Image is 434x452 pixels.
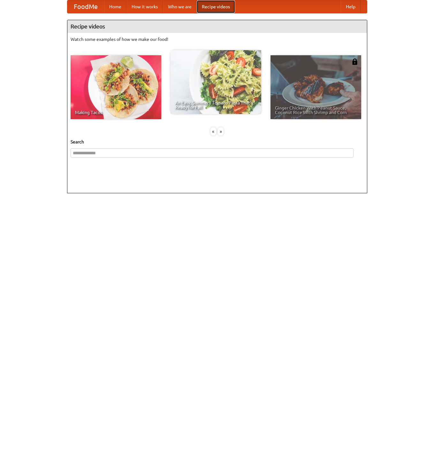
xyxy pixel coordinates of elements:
div: » [218,127,224,135]
span: An Easy, Summery Tomato Pasta That's Ready for Fall [175,101,257,110]
a: An Easy, Summery Tomato Pasta That's Ready for Fall [171,50,261,114]
span: Making Tacos [75,110,157,115]
a: FoodMe [67,0,104,13]
p: Watch some examples of how we make our food! [71,36,364,42]
a: Making Tacos [71,55,161,119]
a: Recipe videos [197,0,235,13]
a: Help [341,0,361,13]
h5: Search [71,139,364,145]
a: How it works [126,0,163,13]
a: Home [104,0,126,13]
img: 483408.png [352,58,358,65]
h4: Recipe videos [67,20,367,33]
a: Who we are [163,0,197,13]
div: « [210,127,216,135]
